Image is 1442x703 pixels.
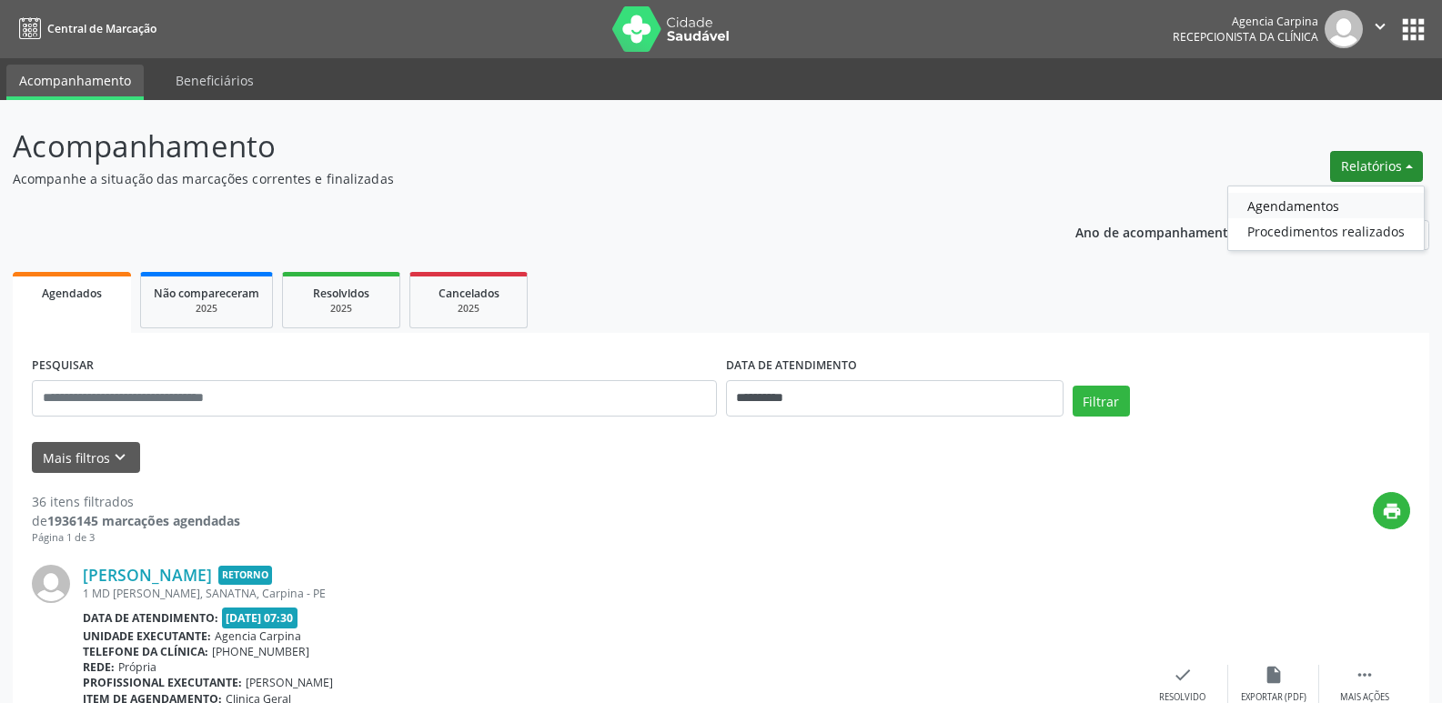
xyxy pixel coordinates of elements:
div: 2025 [423,302,514,316]
b: Profissional executante: [83,675,242,690]
div: 36 itens filtrados [32,492,240,511]
i:  [1355,665,1375,685]
button: Filtrar [1073,386,1130,417]
span: Não compareceram [154,286,259,301]
i: print [1382,501,1402,521]
a: Central de Marcação [13,14,156,44]
button: apps [1397,14,1429,45]
a: [PERSON_NAME] [83,565,212,585]
ul: Relatórios [1227,186,1425,251]
b: Rede: [83,659,115,675]
a: Procedimentos realizados [1228,218,1424,244]
span: Retorno [218,566,272,585]
a: Agendamentos [1228,193,1424,218]
b: Data de atendimento: [83,610,218,626]
p: Ano de acompanhamento [1075,220,1236,243]
b: Unidade executante: [83,628,211,644]
label: DATA DE ATENDIMENTO [726,352,857,380]
span: Resolvidos [313,286,369,301]
strong: 1936145 marcações agendadas [47,512,240,529]
a: Acompanhamento [6,65,144,100]
button: print [1373,492,1410,529]
div: 2025 [296,302,387,316]
span: [PERSON_NAME] [246,675,333,690]
div: 2025 [154,302,259,316]
p: Acompanhamento [13,124,1004,169]
span: Central de Marcação [47,21,156,36]
div: Agencia Carpina [1173,14,1318,29]
a: Beneficiários [163,65,267,96]
div: 1 MD [PERSON_NAME], SANATNA, Carpina - PE [83,586,1137,601]
span: [DATE] 07:30 [222,608,298,628]
span: [PHONE_NUMBER] [212,644,309,659]
img: img [32,565,70,603]
span: Agendados [42,286,102,301]
button: Relatórios [1330,151,1423,182]
span: Agencia Carpina [215,628,301,644]
label: PESQUISAR [32,352,94,380]
i: check [1173,665,1193,685]
p: Acompanhe a situação das marcações correntes e finalizadas [13,169,1004,188]
img: img [1325,10,1363,48]
b: Telefone da clínica: [83,644,208,659]
div: Página 1 de 3 [32,530,240,546]
i: insert_drive_file [1264,665,1284,685]
button:  [1363,10,1397,48]
i:  [1370,16,1390,36]
div: de [32,511,240,530]
span: Própria [118,659,156,675]
button: Mais filtroskeyboard_arrow_down [32,442,140,474]
i: keyboard_arrow_down [110,447,130,467]
span: Cancelados [439,286,499,301]
span: Recepcionista da clínica [1173,29,1318,45]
